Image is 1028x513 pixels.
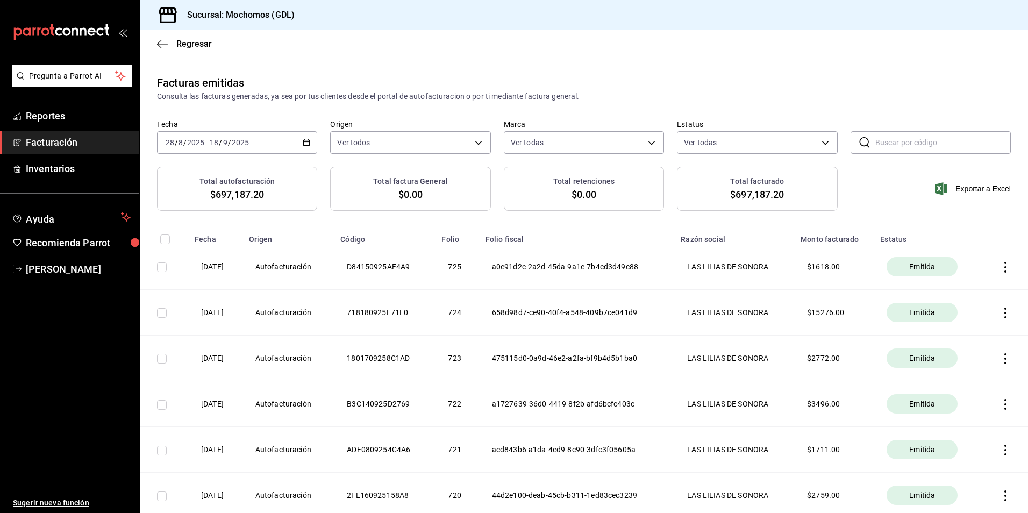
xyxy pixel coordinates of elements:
[435,244,479,290] th: 725
[165,138,175,147] input: --
[157,91,1011,102] div: Consulta las facturas generadas, ya sea por tus clientes desde el portal de autofacturacion o por...
[157,120,317,128] label: Fecha
[199,176,275,187] h3: Total autofacturación
[511,137,544,148] span: Ver todas
[674,290,794,336] th: LAS LILIAS DE SONORA
[730,176,784,187] h3: Total facturado
[334,290,435,336] th: 718180925E71E0
[242,427,334,473] th: Autofacturación
[674,228,794,244] th: Razón social
[435,228,479,244] th: Folio
[29,70,116,82] span: Pregunta a Parrot AI
[435,336,479,381] th: 723
[905,490,939,501] span: Emitida
[231,138,249,147] input: ----
[175,138,178,147] span: /
[242,381,334,427] th: Autofacturación
[479,427,675,473] th: acd843b6-a1da-4ed9-8c90-3dfc3f05605a
[330,120,490,128] label: Origen
[26,109,131,123] span: Reportes
[334,228,435,244] th: Código
[26,135,131,149] span: Facturación
[26,262,131,276] span: [PERSON_NAME]
[179,9,295,22] h3: Sucursal: Mochomos (GDL)
[12,65,132,87] button: Pregunta a Parrot AI
[176,39,212,49] span: Regresar
[674,336,794,381] th: LAS LILIAS DE SONORA
[187,138,205,147] input: ----
[572,187,596,202] span: $0.00
[794,244,874,290] th: $ 1618.00
[479,228,675,244] th: Folio fiscal
[188,427,242,473] th: [DATE]
[210,187,264,202] span: $697,187.20
[684,137,717,148] span: Ver todas
[553,176,615,187] h3: Total retenciones
[13,497,131,509] span: Sugerir nueva función
[905,398,939,409] span: Emitida
[334,427,435,473] th: ADF0809254C4A6
[435,381,479,427] th: 722
[334,244,435,290] th: D84150925AF4A9
[794,336,874,381] th: $ 2772.00
[188,228,242,244] th: Fecha
[937,182,1011,195] button: Exportar a Excel
[874,228,982,244] th: Estatus
[794,228,874,244] th: Monto facturado
[26,211,117,224] span: Ayuda
[479,290,675,336] th: 658d98d7-ce90-40f4-a548-409b7ce041d9
[905,261,939,272] span: Emitida
[479,381,675,427] th: a1727639-36d0-4419-8f2b-afd6bcfc403c
[334,381,435,427] th: B3C140925D2769
[674,427,794,473] th: LAS LILIAS DE SONORA
[479,336,675,381] th: 475115d0-0a9d-46e2-a2fa-bf9b4d5b1ba0
[674,381,794,427] th: LAS LILIAS DE SONORA
[435,290,479,336] th: 724
[157,75,244,91] div: Facturas emitidas
[794,427,874,473] th: $ 1711.00
[242,336,334,381] th: Autofacturación
[242,290,334,336] th: Autofacturación
[337,137,370,148] span: Ver todos
[206,138,208,147] span: -
[435,427,479,473] th: 721
[373,176,448,187] h3: Total factura General
[794,381,874,427] th: $ 3496.00
[674,244,794,290] th: LAS LILIAS DE SONORA
[157,39,212,49] button: Regresar
[794,290,874,336] th: $ 15276.00
[398,187,423,202] span: $0.00
[223,138,228,147] input: --
[188,381,242,427] th: [DATE]
[188,290,242,336] th: [DATE]
[188,244,242,290] th: [DATE]
[8,78,132,89] a: Pregunta a Parrot AI
[178,138,183,147] input: --
[504,120,664,128] label: Marca
[905,353,939,364] span: Emitida
[875,132,1011,153] input: Buscar por código
[905,307,939,318] span: Emitida
[26,161,131,176] span: Inventarios
[334,336,435,381] th: 1801709258C1AD
[677,120,837,128] label: Estatus
[188,336,242,381] th: [DATE]
[905,444,939,455] span: Emitida
[242,228,334,244] th: Origen
[209,138,219,147] input: --
[26,236,131,250] span: Recomienda Parrot
[219,138,222,147] span: /
[242,244,334,290] th: Autofacturación
[730,187,784,202] span: $697,187.20
[228,138,231,147] span: /
[479,244,675,290] th: a0e91d2c-2a2d-45da-9a1e-7b4cd3d49c88
[118,28,127,37] button: open_drawer_menu
[183,138,187,147] span: /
